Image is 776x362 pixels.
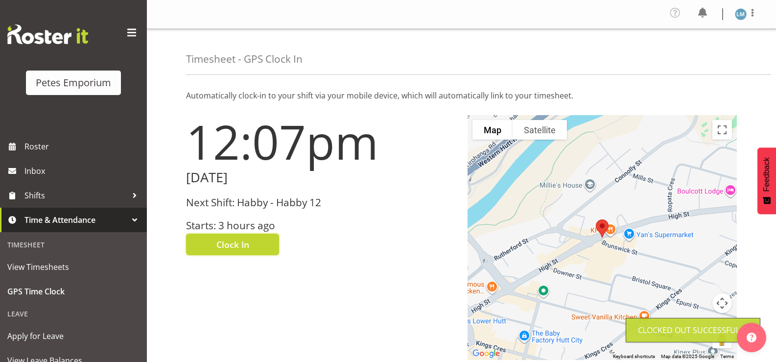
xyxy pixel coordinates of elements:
p: Automatically clock-in to your shift via your mobile device, which will automatically link to you... [186,90,737,101]
div: Clocked out Successfully [638,324,748,336]
span: GPS Time Clock [7,284,140,299]
h1: 12:07pm [186,115,456,168]
button: Feedback - Show survey [757,147,776,214]
button: Toggle fullscreen view [712,120,732,140]
span: Map data ©2025 Google [661,354,714,359]
button: Show satellite imagery [513,120,567,140]
button: Clock In [186,234,279,255]
span: Roster [24,139,142,154]
a: View Timesheets [2,255,144,279]
button: Show street map [472,120,513,140]
div: Timesheet [2,235,144,255]
img: Google [470,347,502,360]
h2: [DATE] [186,170,456,185]
span: Clock In [216,238,249,251]
button: Map camera controls [712,293,732,313]
span: Shifts [24,188,127,203]
h3: Next Shift: Habby - Habby 12 [186,197,456,208]
h4: Timesheet - GPS Clock In [186,53,303,65]
span: Inbox [24,164,142,178]
span: Feedback [762,157,771,192]
a: Apply for Leave [2,324,144,348]
img: help-xxl-2.png [747,333,756,342]
span: Time & Attendance [24,213,127,227]
h3: Starts: 3 hours ago [186,220,456,231]
a: GPS Time Clock [2,279,144,304]
div: Leave [2,304,144,324]
a: Terms (opens in new tab) [720,354,734,359]
span: Apply for Leave [7,329,140,343]
span: View Timesheets [7,260,140,274]
a: Open this area in Google Maps (opens a new window) [470,347,502,360]
img: lianne-morete5410.jpg [735,8,747,20]
img: Rosterit website logo [7,24,88,44]
button: Keyboard shortcuts [613,353,655,360]
div: Petes Emporium [36,75,111,90]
